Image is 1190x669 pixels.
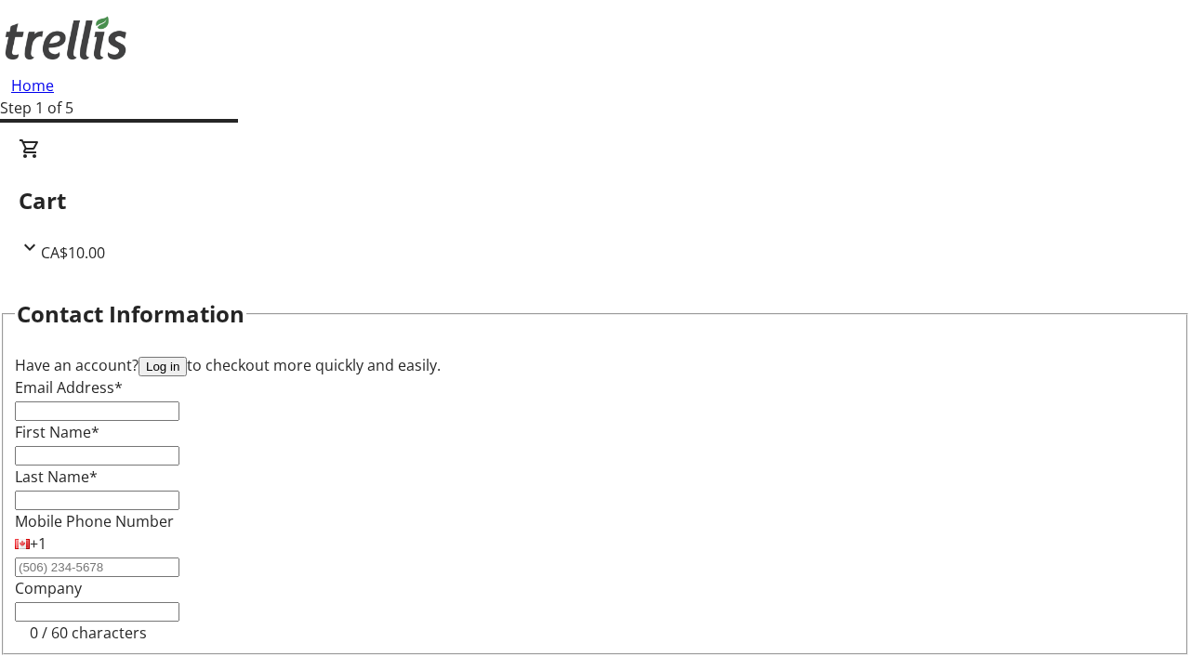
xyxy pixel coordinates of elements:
label: Last Name* [15,466,98,487]
label: First Name* [15,422,99,442]
label: Email Address* [15,377,123,398]
div: CartCA$10.00 [19,138,1171,264]
span: CA$10.00 [41,243,105,263]
button: Log in [139,357,187,376]
div: Have an account? to checkout more quickly and easily. [15,354,1175,376]
h2: Contact Information [17,297,245,331]
label: Mobile Phone Number [15,511,174,531]
tr-character-limit: 0 / 60 characters [30,623,147,643]
h2: Cart [19,184,1171,217]
label: Company [15,578,82,598]
input: (506) 234-5678 [15,557,179,577]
